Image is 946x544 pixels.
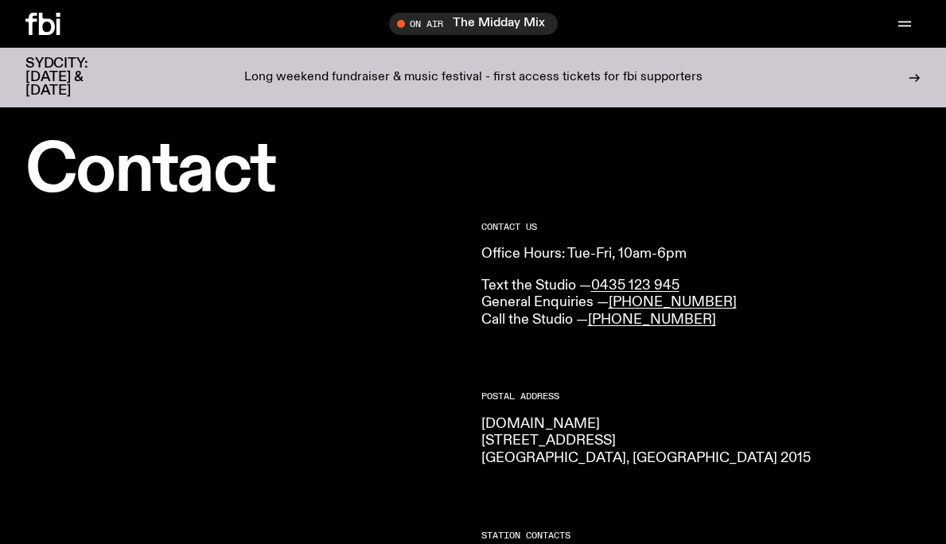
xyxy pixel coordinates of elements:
[609,295,737,309] a: [PHONE_NUMBER]
[481,392,921,401] h2: Postal Address
[588,313,716,327] a: [PHONE_NUMBER]
[25,57,127,98] h3: SYDCITY: [DATE] & [DATE]
[481,531,921,540] h2: Station Contacts
[25,139,465,204] h1: Contact
[591,278,679,293] a: 0435 123 945
[481,223,921,231] h2: CONTACT US
[481,416,921,468] p: [DOMAIN_NAME] [STREET_ADDRESS] [GEOGRAPHIC_DATA], [GEOGRAPHIC_DATA] 2015
[244,71,703,85] p: Long weekend fundraiser & music festival - first access tickets for fbi supporters
[481,278,921,329] p: Text the Studio — General Enquiries — Call the Studio —
[481,246,921,263] p: Office Hours: Tue-Fri, 10am-6pm
[389,13,558,35] button: On AirThe Midday Mix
